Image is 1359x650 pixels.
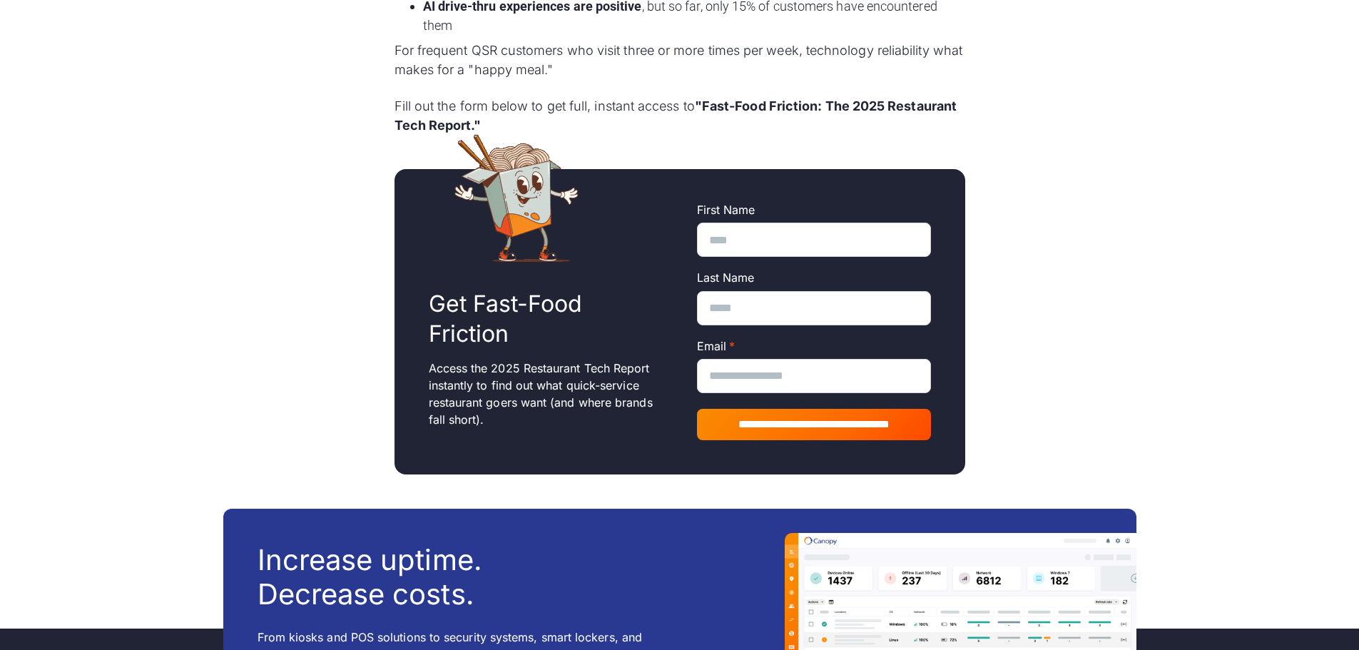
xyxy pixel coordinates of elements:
[429,360,663,428] p: Access the 2025 Restaurant Tech Report instantly to find out what quick-service restaurant goers ...
[697,270,755,285] span: Last Name
[395,96,965,135] p: Fill out the form below to get full, instant access to
[697,203,755,217] span: First Name
[258,543,482,611] h3: Increase uptime. Decrease costs.
[395,41,965,79] p: For frequent QSR customers who visit three or more times per week, technology reliability what ma...
[429,289,663,348] h2: Get Fast-Food Friction
[697,339,726,353] span: Email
